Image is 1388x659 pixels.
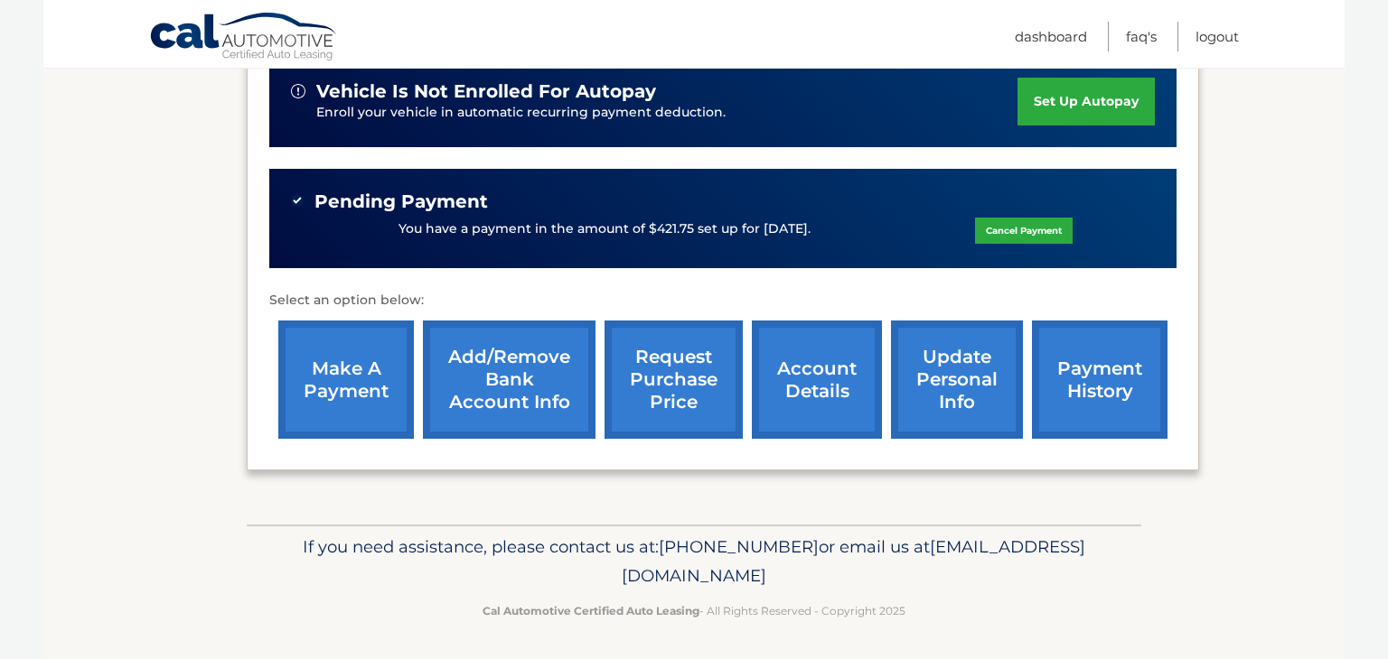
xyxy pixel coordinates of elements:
a: Logout [1196,22,1239,51]
a: account details [752,320,882,439]
p: Select an option below: [269,290,1177,311]
a: Cancel Payment [975,218,1073,244]
a: set up autopay [1018,78,1155,125]
p: - All Rights Reserved - Copyright 2025 [258,601,1130,620]
strong: Cal Automotive Certified Auto Leasing [483,604,699,617]
a: Add/Remove bank account info [423,320,596,439]
span: Pending Payment [314,190,488,213]
img: alert-white.svg [291,84,305,98]
p: Enroll your vehicle in automatic recurring payment deduction. [316,103,1018,123]
span: [PHONE_NUMBER] [659,536,819,557]
a: update personal info [891,320,1023,439]
span: vehicle is not enrolled for autopay [316,80,656,103]
a: make a payment [278,320,414,439]
a: request purchase price [605,320,743,439]
a: Dashboard [1015,22,1087,51]
a: payment history [1032,320,1168,439]
p: You have a payment in the amount of $421.75 set up for [DATE]. [399,219,811,239]
a: FAQ's [1126,22,1157,51]
span: [EMAIL_ADDRESS][DOMAIN_NAME] [622,536,1085,586]
p: If you need assistance, please contact us at: or email us at [258,533,1130,590]
img: check-green.svg [291,194,304,207]
a: Cal Automotive [149,12,339,64]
